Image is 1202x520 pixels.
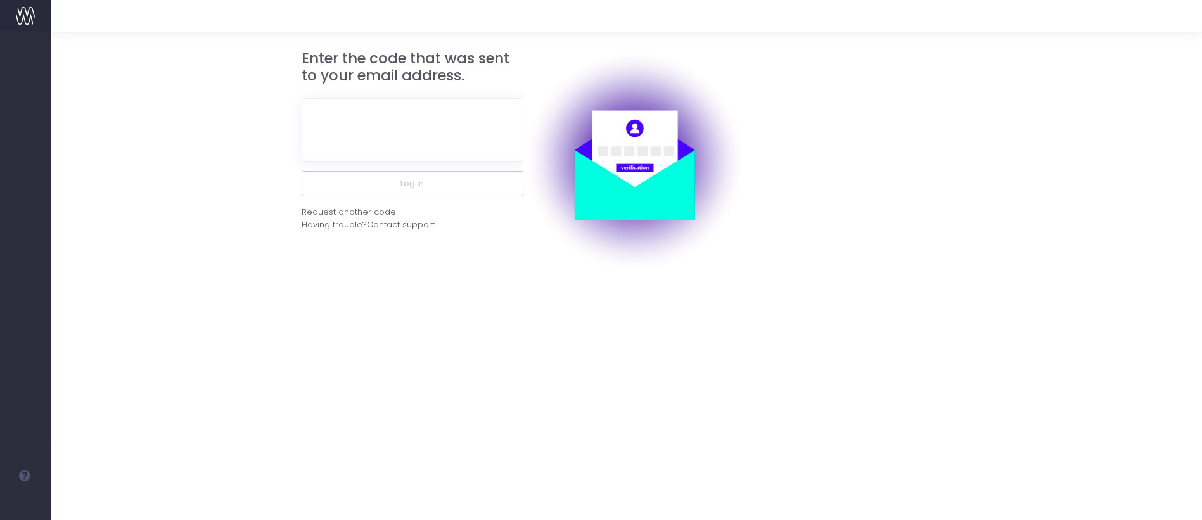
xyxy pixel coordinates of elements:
[302,219,523,231] div: Having trouble?
[16,495,35,514] img: images/default_profile_image.png
[523,50,745,272] img: auth.png
[302,50,523,85] h3: Enter the code that was sent to your email address.
[302,171,523,196] button: Log in
[302,206,396,219] div: Request another code
[367,219,435,231] span: Contact support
